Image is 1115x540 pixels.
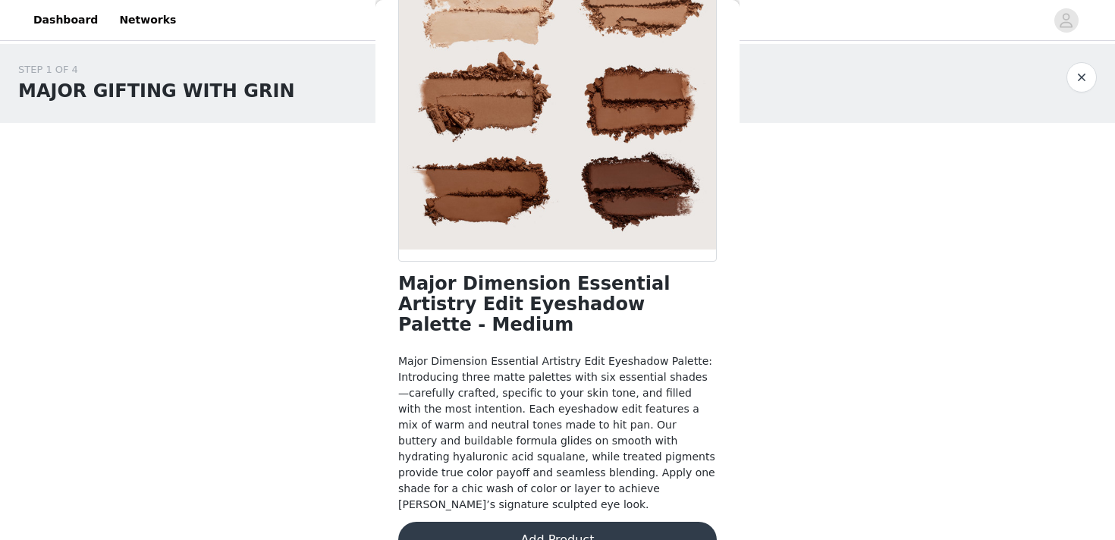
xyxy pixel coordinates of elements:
span: Major Dimension Essential Artistry Edit Eyeshadow Palette: Introducing three matte palettes with ... [398,355,715,510]
a: Networks [110,3,185,37]
h1: MAJOR GIFTING WITH GRIN [18,77,295,105]
a: Dashboard [24,3,107,37]
h1: Major Dimension Essential Artistry Edit Eyeshadow Palette - Medium [398,274,717,335]
div: avatar [1059,8,1073,33]
div: STEP 1 OF 4 [18,62,295,77]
